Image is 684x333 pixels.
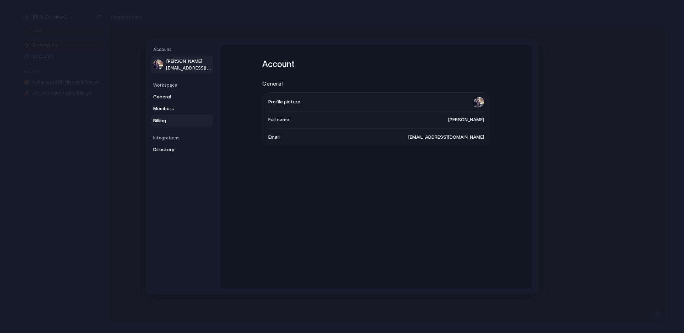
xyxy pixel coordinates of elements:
span: Directory [153,146,199,153]
span: Email [268,133,280,140]
span: [EMAIL_ADDRESS][DOMAIN_NAME] [408,133,484,140]
h2: General [262,80,490,88]
a: Directory [151,144,213,155]
span: [PERSON_NAME] [166,58,212,65]
span: Full name [268,116,289,123]
span: [PERSON_NAME] [448,116,484,123]
span: Members [153,105,199,112]
h5: Account [153,46,213,53]
span: [EMAIL_ADDRESS][DOMAIN_NAME] [166,65,212,71]
h1: Account [262,58,490,71]
a: General [151,91,213,102]
span: Profile picture [268,98,300,105]
span: Billing [153,117,199,124]
a: [PERSON_NAME][EMAIL_ADDRESS][DOMAIN_NAME] [151,56,213,73]
h5: Integrations [153,135,213,141]
a: Billing [151,115,213,126]
span: General [153,93,199,100]
a: Members [151,103,213,114]
h5: Workspace [153,82,213,88]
